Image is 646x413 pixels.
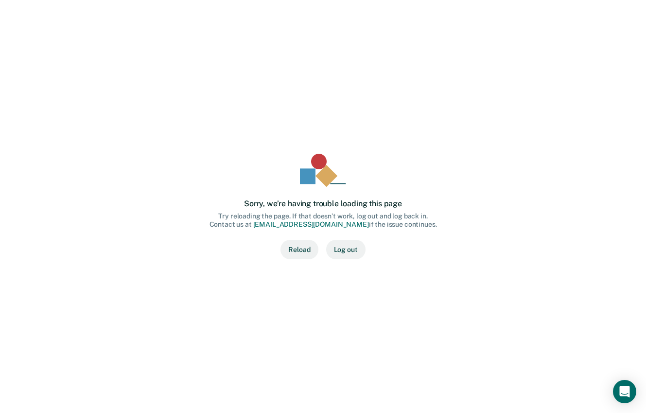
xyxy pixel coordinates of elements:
div: Open Intercom Messenger [613,380,636,403]
button: Reload [280,240,318,259]
div: Try reloading the page. If that doesn’t work, log out and log back in. Contact us at if the issue... [210,212,437,229]
button: Log out [326,240,366,259]
a: [EMAIL_ADDRESS][DOMAIN_NAME] [253,220,369,228]
div: Sorry, we’re having trouble loading this page [244,199,402,208]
